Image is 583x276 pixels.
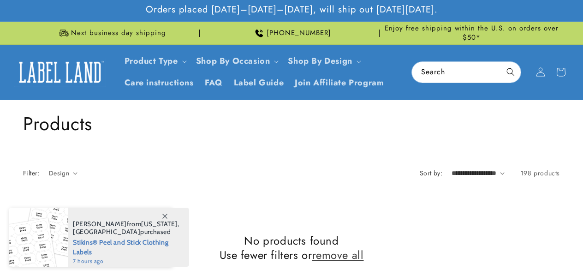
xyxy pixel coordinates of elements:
span: [PHONE_NUMBER] [267,29,331,38]
a: Care instructions [119,72,199,94]
a: Label Land [11,54,110,90]
label: Sort by: [420,168,442,178]
summary: Shop By Design [282,50,364,72]
span: Shop By Occasion [196,56,270,66]
span: [US_STATE] [141,220,178,228]
h1: Products [23,112,560,136]
span: Design [49,168,69,178]
h2: Filter: [23,168,40,178]
span: Join Affiliate Program [295,78,384,88]
summary: Design (0 selected) [49,168,77,178]
a: Join Affiliate Program [289,72,389,94]
a: remove all [312,248,364,262]
summary: Product Type [119,50,190,72]
span: [GEOGRAPHIC_DATA] [73,228,140,236]
span: Care instructions [125,78,194,88]
summary: Shop By Occasion [190,50,283,72]
div: Announcement [383,22,560,44]
a: Label Guide [228,72,290,94]
span: [PERSON_NAME] [73,220,127,228]
h2: No products found Use fewer filters or [23,234,560,262]
div: Announcement [203,22,380,44]
div: Announcement [23,22,200,44]
span: Next business day shipping [71,29,166,38]
span: 198 products [521,168,560,178]
span: Orders placed [DATE]–[DATE]–[DATE], will ship out [DATE][DATE]. [146,4,438,16]
span: Label Guide [234,78,284,88]
img: Label Land [14,58,106,86]
a: Product Type [125,55,178,67]
span: from , purchased [73,220,179,236]
a: FAQ [199,72,228,94]
span: Enjoy free shipping within the U.S. on orders over $50* [383,24,560,42]
button: Search [500,62,521,82]
span: FAQ [205,78,223,88]
a: Shop By Design [288,55,352,67]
